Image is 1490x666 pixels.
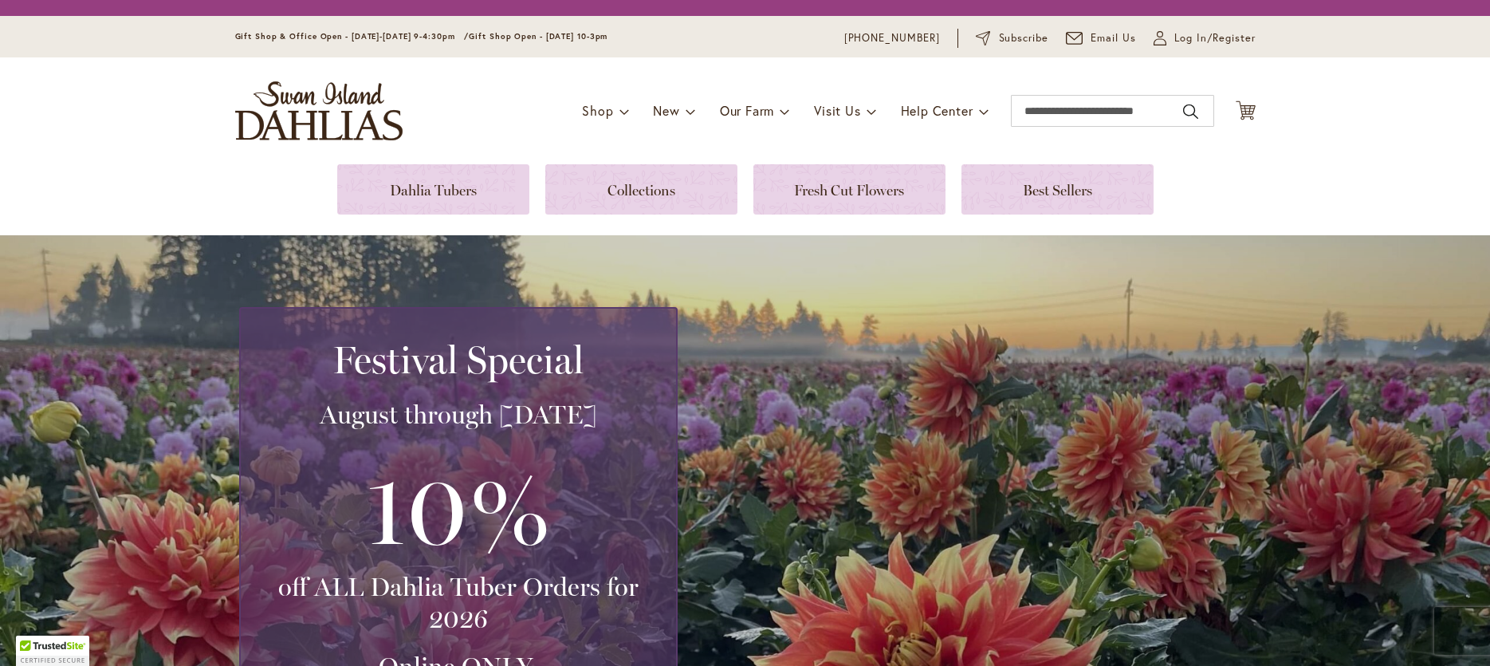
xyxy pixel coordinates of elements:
[1066,30,1136,46] a: Email Us
[260,447,657,571] h3: 10%
[1183,99,1197,124] button: Search
[720,102,774,119] span: Our Farm
[976,30,1048,46] a: Subscribe
[653,102,679,119] span: New
[844,30,941,46] a: [PHONE_NUMBER]
[901,102,973,119] span: Help Center
[260,571,657,635] h3: off ALL Dahlia Tuber Orders for 2026
[1154,30,1256,46] a: Log In/Register
[1091,30,1136,46] span: Email Us
[260,337,657,382] h2: Festival Special
[1174,30,1256,46] span: Log In/Register
[235,81,403,140] a: store logo
[260,399,657,431] h3: August through [DATE]
[235,31,470,41] span: Gift Shop & Office Open - [DATE]-[DATE] 9-4:30pm /
[469,31,607,41] span: Gift Shop Open - [DATE] 10-3pm
[582,102,613,119] span: Shop
[999,30,1049,46] span: Subscribe
[814,102,860,119] span: Visit Us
